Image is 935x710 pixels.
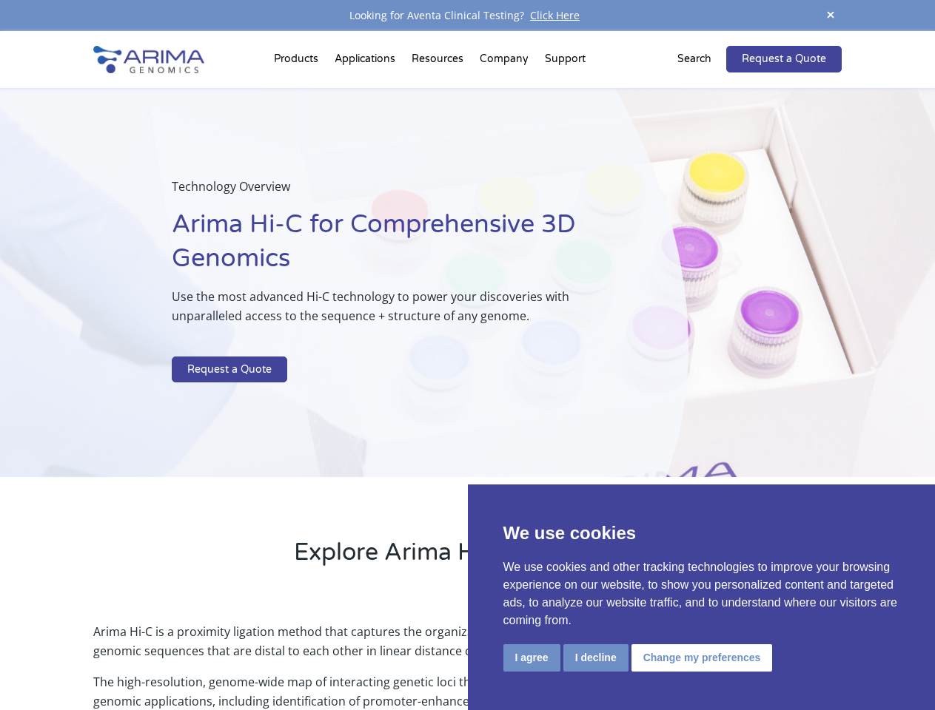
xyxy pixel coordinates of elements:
p: Use the most advanced Hi-C technology to power your discoveries with unparalleled access to the s... [172,287,614,337]
p: Technology Overview [172,177,614,208]
button: I decline [563,644,629,672]
button: Change my preferences [631,644,773,672]
a: Click Here [524,8,586,22]
p: Arima Hi-C is a proximity ligation method that captures the organizational structure of chromatin... [93,622,841,672]
h2: Explore Arima Hi-C Technology [93,536,841,581]
div: Looking for Aventa Clinical Testing? [93,6,841,25]
p: We use cookies [503,520,900,547]
p: We use cookies and other tracking technologies to improve your browsing experience on our website... [503,558,900,629]
a: Request a Quote [726,46,842,72]
button: I agree [503,644,560,672]
a: Request a Quote [172,356,287,383]
img: Arima-Genomics-logo [93,46,204,73]
h1: Arima Hi-C for Comprehensive 3D Genomics [172,208,614,287]
p: Search [677,50,711,69]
